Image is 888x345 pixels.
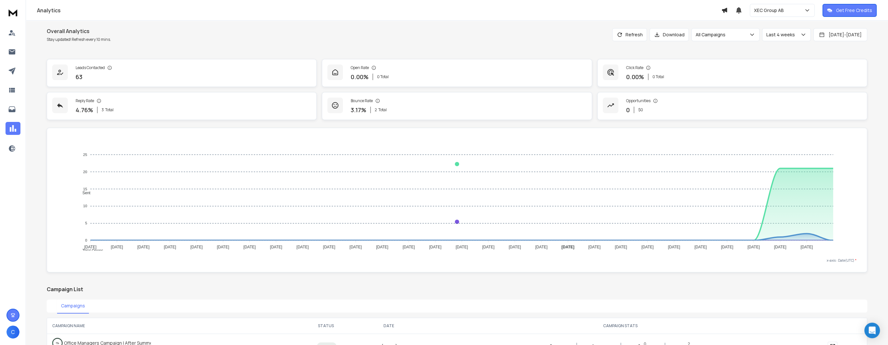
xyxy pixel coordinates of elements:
h1: Overall Analytics [47,27,111,35]
a: Opportunities0$0 [597,92,867,120]
th: STATUS [292,318,360,334]
tspan: [DATE] [748,245,760,249]
tspan: [DATE] [376,245,388,249]
button: Get Free Credits [822,4,877,17]
p: Download [663,31,685,38]
tspan: [DATE] [562,245,575,249]
tspan: [DATE] [243,245,256,249]
tspan: [DATE] [509,245,521,249]
tspan: [DATE] [349,245,362,249]
tspan: [DATE] [615,245,627,249]
button: Download [650,28,689,41]
tspan: 10 [83,204,87,208]
tspan: [DATE] [164,245,176,249]
span: Total [105,107,114,113]
p: XEC Group AB [754,7,786,14]
tspan: 5 [85,221,87,225]
th: CAMPAIGN NAME [47,318,292,334]
p: $ 0 [638,107,643,113]
tspan: [DATE] [456,245,468,249]
button: C [6,326,19,339]
p: 0 Total [377,74,389,79]
tspan: [DATE] [721,245,733,249]
p: Last 4 weeks [766,31,797,38]
p: 0 Total [652,74,664,79]
img: logo [6,6,19,18]
h2: Campaign List [47,285,867,293]
a: Leads Contacted63 [47,59,317,87]
tspan: [DATE] [403,245,415,249]
tspan: [DATE] [84,245,96,249]
p: Reply Rate [76,98,94,103]
p: Click Rate [626,65,643,70]
tspan: 25 [83,153,87,157]
tspan: [DATE] [774,245,786,249]
p: All Campaigns [696,31,728,38]
span: 3 [102,107,104,113]
tspan: [DATE] [588,245,601,249]
a: Open Rate0.00%0 Total [322,59,592,87]
button: Refresh [612,28,647,41]
span: Total Opens [78,248,103,253]
th: DATE [360,318,418,334]
div: Open Intercom Messenger [864,323,880,338]
span: Sent [78,191,91,195]
p: Opportunities [626,98,651,103]
tspan: [DATE] [217,245,229,249]
th: CAMPAIGN STATS [418,318,822,334]
tspan: 15 [83,187,87,191]
tspan: [DATE] [190,245,202,249]
p: Refresh [626,31,643,38]
p: 3.17 % [351,105,366,114]
p: 0 [626,105,630,114]
tspan: 20 [83,170,87,174]
tspan: [DATE] [695,245,707,249]
tspan: [DATE] [429,245,442,249]
tspan: [DATE] [270,245,282,249]
span: Total [378,107,387,113]
p: Open Rate [351,65,369,70]
button: Campaigns [57,299,89,314]
p: Get Free Credits [836,7,872,14]
tspan: [DATE] [641,245,654,249]
p: 0.00 % [626,72,644,81]
tspan: [DATE] [482,245,494,249]
tspan: [DATE] [111,245,123,249]
tspan: [DATE] [535,245,548,249]
button: [DATE]-[DATE] [813,28,867,41]
a: Click Rate0.00%0 Total [597,59,867,87]
p: 63 [76,72,82,81]
span: 2 [375,107,377,113]
h1: Analytics [37,6,721,14]
a: Bounce Rate3.17%2Total [322,92,592,120]
p: Leads Contacted [76,65,105,70]
p: Bounce Rate [351,98,373,103]
p: Stay updated! Refresh every 10 mins. [47,37,111,42]
tspan: 0 [85,238,87,242]
tspan: [DATE] [801,245,813,249]
p: 0.00 % [351,72,369,81]
p: 4.76 % [76,105,93,114]
tspan: [DATE] [323,245,335,249]
tspan: [DATE] [668,245,680,249]
p: x-axis : Date(UTC) [57,258,857,263]
tspan: [DATE] [137,245,150,249]
a: Reply Rate4.76%3Total [47,92,317,120]
tspan: [DATE] [297,245,309,249]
